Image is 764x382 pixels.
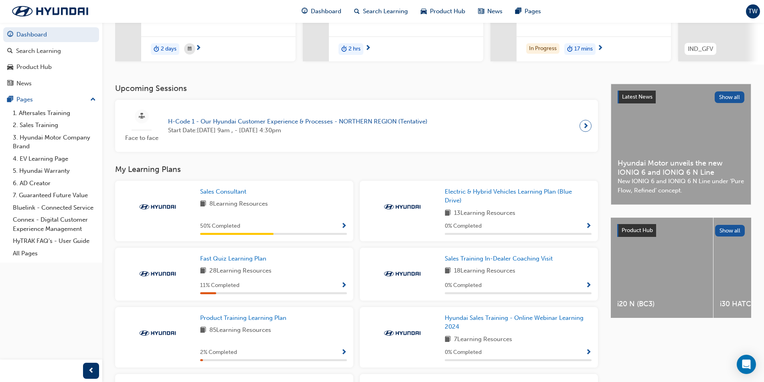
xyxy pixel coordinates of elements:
[139,111,145,121] span: sessionType_FACE_TO_FACE-icon
[311,7,341,16] span: Dashboard
[509,3,547,20] a: pages-iconPages
[617,299,707,309] span: i20 N (BC3)
[16,63,52,72] div: Product Hub
[341,282,347,289] span: Show Progress
[487,7,503,16] span: News
[586,223,592,230] span: Show Progress
[454,335,512,345] span: 7 Learning Resources
[349,44,361,54] span: 2 hrs
[574,44,593,54] span: 17 mins
[421,6,427,16] span: car-icon
[200,254,270,263] a: Fast Quiz Learning Plan
[737,355,756,374] div: Open Intercom Messenger
[341,348,347,358] button: Show Progress
[200,266,206,276] span: book-icon
[380,270,424,278] img: Trak
[10,177,99,190] a: 6. AD Creator
[445,281,482,290] span: 0 % Completed
[200,222,240,231] span: 50 % Completed
[715,225,745,236] button: Show all
[7,31,13,38] span: guage-icon
[122,106,592,146] a: Face to faceH-Code 1 - Our Hyundai Customer Experience & Processes - NORTHERN REGION (Tentative)S...
[302,6,308,16] span: guage-icon
[136,203,180,211] img: Trak
[161,44,176,54] span: 2 days
[454,266,515,276] span: 18 Learning Resources
[3,27,99,42] a: Dashboard
[445,314,584,331] span: Hyundai Sales Training - Online Webinar Learning 2024
[10,247,99,260] a: All Pages
[622,93,653,100] span: Latest News
[200,255,266,262] span: Fast Quiz Learning Plan
[3,92,99,107] button: Pages
[746,4,760,18] button: TW
[10,189,99,202] a: 7. Guaranteed Future Value
[341,221,347,231] button: Show Progress
[445,187,592,205] a: Electric & Hybrid Vehicles Learning Plan (Blue Drive)
[445,188,572,204] span: Electric & Hybrid Vehicles Learning Plan (Blue Drive)
[445,255,553,262] span: Sales Training In-Dealer Coaching Visit
[200,187,249,196] a: Sales Consultant
[209,199,268,209] span: 8 Learning Resources
[445,222,482,231] span: 0 % Completed
[16,79,32,88] div: News
[611,218,713,318] a: i20 N (BC3)
[3,44,99,59] a: Search Learning
[354,6,360,16] span: search-icon
[380,203,424,211] img: Trak
[348,3,414,20] a: search-iconSearch Learning
[122,133,162,143] span: Face to face
[586,349,592,356] span: Show Progress
[618,159,744,177] span: Hyundai Motor unveils the new IONIQ 6 and IONIQ 6 N Line
[209,325,271,336] span: 85 Learning Resources
[622,227,653,234] span: Product Hub
[3,60,99,75] a: Product Hub
[7,48,13,55] span: search-icon
[200,199,206,209] span: book-icon
[445,266,451,276] span: book-icon
[188,44,192,54] span: calendar-icon
[200,325,206,336] span: book-icon
[586,281,592,291] button: Show Progress
[583,120,589,131] span: next-icon
[430,7,465,16] span: Product Hub
[200,314,286,321] span: Product Training Learning Plan
[168,126,428,135] span: Start Date: [DATE] 9am , - [DATE] 4:30pm
[365,45,371,52] span: next-icon
[115,165,598,174] h3: My Learning Plans
[200,188,246,195] span: Sales Consultant
[136,329,180,337] img: Trak
[10,131,99,153] a: 3. Hyundai Motor Company Brand
[525,7,541,16] span: Pages
[445,254,556,263] a: Sales Training In-Dealer Coaching Visit
[445,313,592,331] a: Hyundai Sales Training - Online Webinar Learning 2024
[3,26,99,92] button: DashboardSearch LearningProduct HubNews
[295,3,348,20] a: guage-iconDashboard
[16,46,61,56] div: Search Learning
[4,3,96,20] img: Trak
[10,119,99,131] a: 2. Sales Training
[567,44,573,55] span: duration-icon
[748,7,758,16] span: TW
[472,3,509,20] a: news-iconNews
[10,214,99,235] a: Connex - Digital Customer Experience Management
[341,223,347,230] span: Show Progress
[7,80,13,87] span: news-icon
[414,3,472,20] a: car-iconProduct Hub
[688,44,713,54] span: IND_GFV
[200,281,239,290] span: 11 % Completed
[3,76,99,91] a: News
[597,45,603,52] span: next-icon
[445,208,451,218] span: book-icon
[586,221,592,231] button: Show Progress
[88,366,94,376] span: prev-icon
[195,45,201,52] span: next-icon
[7,96,13,103] span: pages-icon
[136,270,180,278] img: Trak
[168,117,428,126] span: H-Code 1 - Our Hyundai Customer Experience & Processes - NORTHERN REGION (Tentative)
[618,177,744,195] span: New IONIQ 6 and IONIQ 6 N Line under ‘Pure Flow, Refined’ concept.
[618,91,744,103] a: Latest NewsShow all
[515,6,521,16] span: pages-icon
